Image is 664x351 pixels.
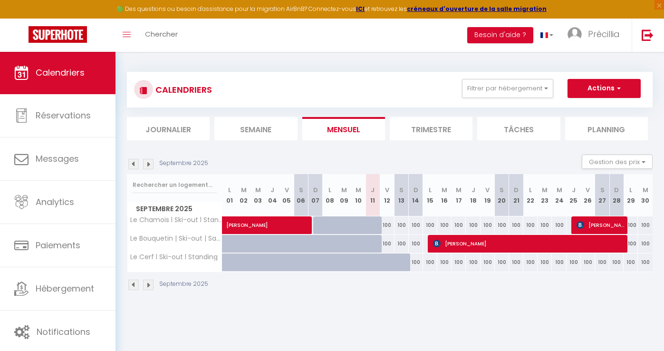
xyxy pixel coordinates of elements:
[624,253,638,271] div: 100
[36,153,79,165] span: Messages
[299,185,303,195] abbr: S
[557,185,562,195] abbr: M
[609,174,624,216] th: 28
[456,185,462,195] abbr: M
[129,235,224,242] span: Le Bouquetin | Ski-out | Sauna
[409,235,423,253] div: 100
[255,185,261,195] abbr: M
[409,253,423,271] div: 100
[595,253,609,271] div: 100
[642,29,654,41] img: logout
[153,79,212,100] h3: CALENDRIERS
[609,253,624,271] div: 100
[138,19,185,52] a: Chercher
[586,185,590,195] abbr: V
[380,216,394,234] div: 100
[337,174,351,216] th: 09
[228,185,231,195] abbr: L
[485,185,490,195] abbr: V
[366,174,380,216] th: 11
[279,174,294,216] th: 05
[523,174,538,216] th: 22
[595,174,609,216] th: 27
[495,216,509,234] div: 100
[433,234,623,253] span: [PERSON_NAME]
[423,216,437,234] div: 100
[495,174,509,216] th: 20
[429,185,432,195] abbr: L
[568,79,641,98] button: Actions
[294,174,308,216] th: 06
[241,185,247,195] abbr: M
[409,216,423,234] div: 100
[323,174,337,216] th: 08
[395,216,409,234] div: 100
[638,253,653,271] div: 100
[509,253,523,271] div: 100
[414,185,418,195] abbr: D
[552,216,566,234] div: 100
[462,79,553,98] button: Filtrer par hébergement
[395,174,409,216] th: 13
[222,216,237,234] a: [PERSON_NAME]
[466,174,480,216] th: 18
[629,185,632,195] abbr: L
[127,117,210,140] li: Journalier
[351,174,366,216] th: 10
[565,117,648,140] li: Planning
[423,174,437,216] th: 15
[614,185,619,195] abbr: D
[36,67,85,78] span: Calendriers
[452,216,466,234] div: 100
[552,174,566,216] th: 24
[472,185,475,195] abbr: J
[466,216,480,234] div: 100
[308,174,323,216] th: 07
[466,253,480,271] div: 100
[328,185,331,195] abbr: L
[133,176,217,194] input: Rechercher un logement...
[442,185,447,195] abbr: M
[385,185,389,195] abbr: V
[390,117,472,140] li: Trimestre
[341,185,347,195] abbr: M
[624,174,638,216] th: 29
[514,185,519,195] abbr: D
[313,185,318,195] abbr: D
[270,185,274,195] abbr: J
[560,19,632,52] a: ... Précillia
[542,185,548,195] abbr: M
[36,196,74,208] span: Analytics
[481,216,495,234] div: 100
[127,202,222,216] span: Septembre 2025
[581,253,595,271] div: 100
[452,174,466,216] th: 17
[538,216,552,234] div: 100
[36,239,80,251] span: Paiements
[452,253,466,271] div: 100
[159,280,208,289] p: Septembre 2025
[600,185,605,195] abbr: S
[523,216,538,234] div: 100
[302,117,385,140] li: Mensuel
[251,174,265,216] th: 03
[509,174,523,216] th: 21
[523,253,538,271] div: 100
[529,185,532,195] abbr: L
[285,185,289,195] abbr: V
[129,216,224,224] span: Le Chamois l Ski-out l Standing
[37,326,90,338] span: Notifications
[477,117,560,140] li: Tâches
[265,174,279,216] th: 04
[423,253,437,271] div: 100
[380,174,394,216] th: 12
[481,253,495,271] div: 100
[407,5,547,13] strong: créneaux d'ouverture de la salle migration
[214,117,297,140] li: Semaine
[582,155,653,169] button: Gestion des prix
[567,174,581,216] th: 25
[437,174,452,216] th: 16
[437,216,452,234] div: 100
[538,174,552,216] th: 23
[638,235,653,253] div: 100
